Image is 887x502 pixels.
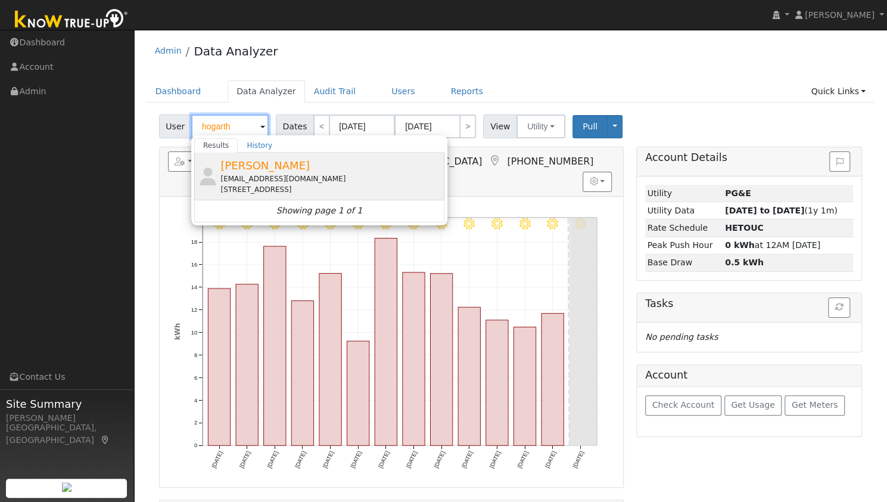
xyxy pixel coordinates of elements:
[483,114,517,138] span: View
[194,419,197,426] text: 2
[62,482,71,492] img: retrieve
[516,114,565,138] button: Utility
[220,184,441,195] div: [STREET_ADDRESS]
[541,314,564,446] rect: onclick=""
[100,435,111,445] a: Map
[191,216,197,222] text: 20
[194,138,238,153] a: Results
[488,155,501,167] a: Map
[458,307,480,445] rect: onclick=""
[238,450,251,469] text: [DATE]
[572,115,608,138] button: Pull
[353,218,364,230] i: 8/31 - Clear
[9,7,134,33] img: Know True-Up
[266,450,279,469] text: [DATE]
[645,202,723,219] td: Utility Data
[375,238,397,445] rect: onclick=""
[645,395,721,416] button: Check Account
[507,156,593,167] span: [PHONE_NUMBER]
[220,159,310,172] span: [PERSON_NAME]
[291,300,313,445] rect: onclick=""
[792,400,838,410] span: Get Meters
[6,412,127,424] div: [PERSON_NAME]
[805,10,874,20] span: [PERSON_NAME]
[377,450,391,469] text: [DATE]
[191,284,197,290] text: 14
[645,369,687,381] h5: Account
[571,450,585,469] text: [DATE]
[213,218,225,230] i: 8/26 - MostlyClear
[155,46,182,55] a: Admin
[191,261,197,268] text: 16
[276,114,314,138] span: Dates
[645,219,723,237] td: Rate Schedule
[297,218,308,230] i: 8/29 - Clear
[645,254,723,271] td: Base Draw
[228,80,305,103] a: Data Analyzer
[319,273,341,445] rect: onclick=""
[191,306,197,313] text: 12
[645,332,718,342] i: No pending tasks
[731,400,774,410] span: Get Usage
[491,218,503,230] i: 9/05 - Clear
[463,218,475,230] i: 9/04 - Clear
[486,320,508,446] rect: onclick=""
[725,223,764,233] strong: Q
[403,272,425,446] rect: onclick=""
[236,284,258,446] rect: onclick=""
[321,450,335,469] text: [DATE]
[382,80,424,103] a: Users
[725,258,764,267] strong: 0.5 kWh
[725,206,838,215] span: (1y 1m)
[194,352,197,358] text: 8
[724,395,782,416] button: Get Usage
[147,80,210,103] a: Dashboard
[408,218,419,230] i: 9/02 - Clear
[238,138,281,153] a: History
[645,151,853,164] h5: Account Details
[191,238,197,245] text: 18
[829,151,850,172] button: Issue History
[725,188,751,198] strong: ID: 17264145, authorized: 09/08/25
[442,80,492,103] a: Reports
[547,218,558,230] i: 9/07 - Clear
[159,114,192,138] span: User
[519,218,531,230] i: 9/06 - Clear
[432,450,446,469] text: [DATE]
[828,298,850,318] button: Refresh
[404,450,418,469] text: [DATE]
[305,80,365,103] a: Audit Trail
[220,173,441,184] div: [EMAIL_ADDRESS][DOMAIN_NAME]
[210,450,224,469] text: [DATE]
[347,341,369,445] rect: onclick=""
[645,298,853,310] h5: Tasks
[723,237,853,254] td: at 12AM [DATE]
[349,450,363,469] text: [DATE]
[652,400,714,410] span: Check Account
[191,114,269,138] input: Select a User
[194,374,197,381] text: 6
[276,204,362,217] i: Showing page 1 of 1
[208,289,230,445] rect: onclick=""
[263,246,285,445] rect: onclick=""
[513,327,536,446] rect: onclick=""
[488,450,502,469] text: [DATE]
[645,237,723,254] td: Peak Push Hour
[802,80,874,103] a: Quick Links
[6,422,127,447] div: [GEOGRAPHIC_DATA], [GEOGRAPHIC_DATA]
[516,450,530,469] text: [DATE]
[380,218,391,230] i: 9/01 - Clear
[459,114,476,138] a: >
[460,450,474,469] text: [DATE]
[194,442,197,448] text: 0
[6,396,127,412] span: Site Summary
[241,218,253,230] i: 8/27 - MostlyClear
[583,122,597,131] span: Pull
[544,450,558,469] text: [DATE]
[191,329,197,336] text: 10
[194,44,278,58] a: Data Analyzer
[430,274,452,446] rect: onclick=""
[725,240,755,250] strong: 0 kWh
[313,114,330,138] a: <
[194,396,198,403] text: 4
